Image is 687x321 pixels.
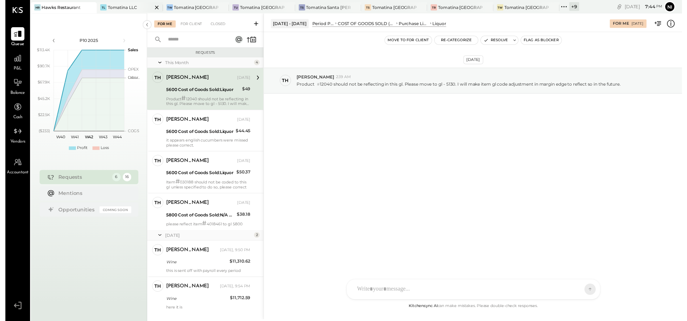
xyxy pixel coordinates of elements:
div: Loss [97,148,105,153]
button: Ni [669,1,681,13]
div: Th [152,160,158,167]
a: Accountant [0,158,25,179]
text: $45.2K [33,97,45,102]
div: Wine [163,263,226,270]
span: # [179,96,183,104]
button: Re-Categorize [436,37,480,45]
div: 5600 Cost of Goods Sold:Liquor [163,172,232,179]
div: Th [281,78,288,85]
div: HR [29,4,36,11]
a: Vendors [0,126,25,147]
div: Tomatina [GEOGRAPHIC_DATA] [238,4,283,10]
div: [DATE] [162,236,251,242]
text: ($233) [34,130,45,135]
div: COST OF GOODS SOLD (COGS) [337,21,396,27]
div: [DATE] [465,56,485,65]
span: Accountant [2,172,24,179]
div: [DATE] [235,119,249,124]
div: $49 [240,87,249,94]
div: For Client [174,21,203,28]
a: P&L [0,52,25,73]
div: 2 [253,236,258,241]
div: TU [231,4,237,11]
div: Profit [73,148,83,153]
button: Flag as Blocker [524,37,565,45]
div: This Month [162,61,251,67]
span: # [317,83,320,88]
text: W40 [52,136,61,142]
div: Opportunities [54,209,92,216]
span: 2:39 AM [336,75,351,81]
div: Liquor [434,21,448,27]
div: Closed [205,21,227,28]
div: Requests [54,176,105,183]
div: 5800 Cost of Goods Sold:N/A Beverage [163,215,233,222]
span: Cash [8,116,17,123]
text: $67.9K [33,81,45,86]
div: Th [152,75,158,82]
div: Period P&L [312,21,334,27]
div: Tomatina Santa [PERSON_NAME] [306,4,351,10]
div: Coming Soon [96,210,128,216]
div: [DATE] - [DATE] [270,19,308,28]
div: Th [152,118,158,125]
a: Queue [0,28,25,48]
div: please reflect item 4018461 to gl 5800 [163,224,249,230]
div: [PERSON_NAME] [163,75,207,82]
span: Queue [6,42,19,48]
div: 6 [109,176,117,184]
div: $11,310.62 [228,262,249,269]
div: $50.37 [235,171,249,178]
div: Th [152,287,158,294]
div: $44.45 [234,129,249,136]
span: [PERSON_NAME] [296,75,334,81]
text: $22.5K [33,114,45,119]
div: [PERSON_NAME] [163,287,207,294]
span: Vendors [5,141,20,147]
div: [PERSON_NAME] [163,202,207,210]
button: Resolve [483,37,513,45]
div: [DATE] [235,203,249,209]
div: [PERSON_NAME] [163,160,207,167]
div: TL [96,4,103,11]
div: [PERSON_NAME] [163,250,207,258]
text: W44 [109,136,118,142]
div: [DATE] [636,21,648,27]
text: Sales [124,48,135,53]
div: Mentions [54,193,124,200]
span: Balance [5,91,20,98]
div: Th [152,250,158,257]
div: For Me [151,21,173,28]
div: TS [365,4,371,11]
div: Purchase Liquor [399,21,430,27]
button: Move to for client [385,37,433,45]
div: Tomatina [GEOGRAPHIC_DATA] [507,4,552,10]
div: here it is [163,309,249,314]
div: Tomatina LLC [104,4,134,10]
div: TW [164,4,170,11]
div: [DATE], 9:50 PM [218,251,249,257]
div: it appears english cucumbers were missed please correct. [163,140,249,150]
div: $38.18 [235,214,249,221]
div: Tomatina [GEOGRAPHIC_DATA] [171,4,216,10]
text: $90.7K [32,64,45,70]
a: Balance [0,77,25,98]
div: [DATE], 9:54 PM [218,288,249,294]
div: 5600 Cost of Goods Sold:Liquor [163,87,238,95]
text: $113.4K [32,48,45,53]
text: W43 [95,136,104,142]
text: W41 [67,136,75,142]
div: Tomatina [GEOGRAPHIC_DATA] [439,4,485,10]
div: TW [499,4,506,11]
div: copy link [620,3,627,10]
text: OPEX [124,68,136,73]
div: 16 [119,176,128,184]
div: P10 2025 [54,38,115,44]
div: 5600 Cost of Goods Sold:Liquor [163,130,232,137]
text: Occu... [124,76,136,81]
div: Product 12040 should not be reflecting in this gl. Please move to gl - 5130. I will make item gl ... [163,97,249,108]
span: P&L [9,67,17,73]
div: 4 [253,61,258,66]
div: [PERSON_NAME] [163,118,207,125]
a: Cash [0,102,25,123]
